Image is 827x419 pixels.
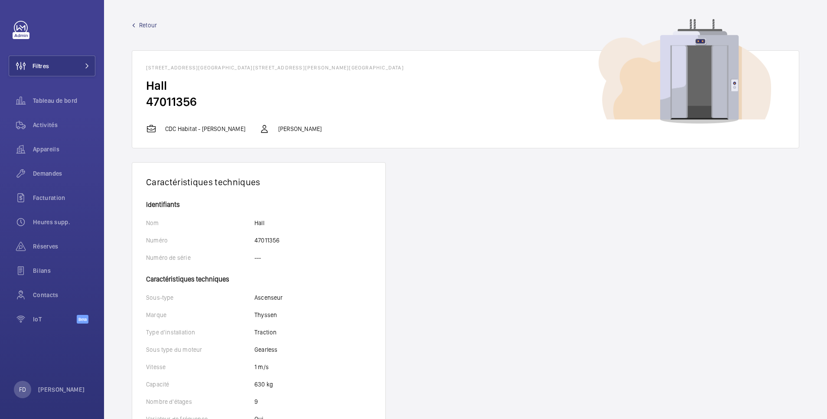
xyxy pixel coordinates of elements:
h1: [STREET_ADDRESS][GEOGRAPHIC_DATA][STREET_ADDRESS][PERSON_NAME][GEOGRAPHIC_DATA] [146,65,785,71]
h2: Hall [146,78,785,94]
p: [PERSON_NAME] [278,124,322,133]
p: Sous-type [146,293,254,302]
p: 47011356 [254,236,280,245]
p: FD [19,385,26,394]
p: Gearless [254,345,277,354]
span: Demandes [33,169,95,178]
p: 9 [254,397,258,406]
h2: 47011356 [146,94,785,110]
p: Thyssen [254,311,277,319]
span: Tableau de bord [33,96,95,105]
span: Contacts [33,291,95,299]
h4: Identifiants [146,201,371,208]
p: Capacité [146,380,254,389]
p: Numéro [146,236,254,245]
span: Bilans [33,266,95,275]
span: Heures supp. [33,218,95,226]
p: --- [254,253,261,262]
span: Filtres [33,62,49,70]
h1: Caractéristiques techniques [146,177,371,187]
p: Type d'installation [146,328,254,337]
p: Sous type du moteur [146,345,254,354]
span: Beta [77,315,88,324]
span: Appareils [33,145,95,154]
p: Nombre d'étages [146,397,254,406]
span: Réserves [33,242,95,251]
p: Hall [254,219,264,227]
span: IoT [33,315,77,324]
p: 630 kg [254,380,273,389]
button: Filtres [9,56,95,76]
span: Activités [33,121,95,129]
p: Marque [146,311,254,319]
p: Ascenseur [254,293,283,302]
p: Traction [254,328,277,337]
p: Nom [146,219,254,227]
img: device image [599,19,771,124]
p: [PERSON_NAME] [38,385,85,394]
span: Retour [139,21,157,29]
p: 1 m/s [254,363,269,371]
h4: Caractéristiques techniques [146,271,371,283]
p: Vitesse [146,363,254,371]
p: CDC Habitat - [PERSON_NAME] [165,124,245,133]
p: Numéro de série [146,253,254,262]
span: Facturation [33,193,95,202]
